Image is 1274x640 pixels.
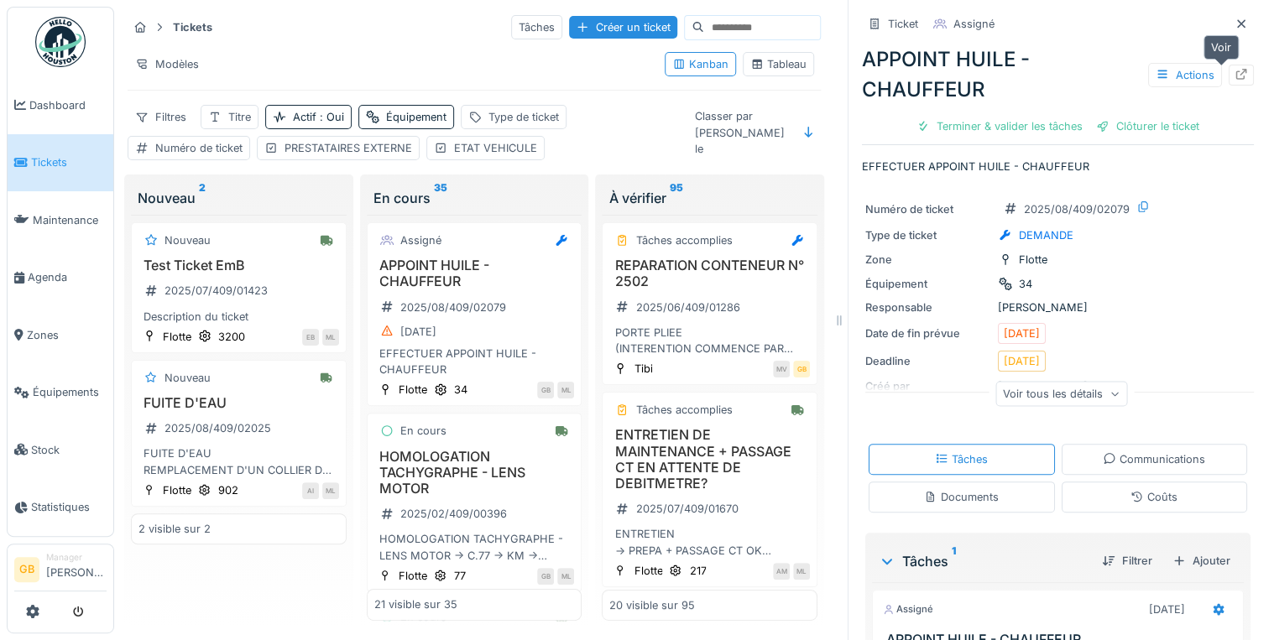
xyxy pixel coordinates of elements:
[31,499,107,515] span: Statistiques
[557,382,574,398] div: ML
[557,568,574,585] div: ML
[374,346,575,377] div: EFFECTUER APPOINT HUILE - CHAUFFEUR
[1019,227,1073,243] div: DEMANDE
[155,140,243,156] div: Numéro de ticket
[138,188,340,208] div: Nouveau
[865,276,991,292] div: Équipement
[635,232,732,248] div: Tâches accomplies
[374,258,575,289] h3: APPOINT HUILE - CHAUFFEUR
[511,15,562,39] div: Tâches
[1019,252,1047,268] div: Flotte
[8,249,113,307] a: Agenda
[399,568,427,584] div: Flotte
[910,115,1089,138] div: Terminer & valider les tâches
[14,551,107,591] a: GB Manager[PERSON_NAME]
[35,17,86,67] img: Badge_color-CXgf-gQk.svg
[672,56,728,72] div: Kanban
[924,489,999,505] div: Documents
[138,445,339,477] div: FUITE D'EAU REMPLACEMENT D'UN COLLIER DE SERRAGE
[952,551,956,571] sup: 1
[322,329,339,346] div: ML
[218,329,245,345] div: 3200
[862,44,1254,105] div: APPOINT HUILE - CHAUFFEUR
[8,479,113,537] a: Statistiques
[537,382,554,398] div: GB
[138,258,339,273] h3: Test Ticket EmB
[1166,549,1237,572] div: Ajouter
[865,227,991,243] div: Type de ticket
[163,482,191,498] div: Flotte
[302,329,319,346] div: EB
[8,306,113,364] a: Zones
[199,188,206,208] sup: 2
[46,551,107,564] div: Manager
[793,563,810,580] div: ML
[793,361,810,377] div: GB
[537,568,554,585] div: GB
[8,421,113,479] a: Stock
[27,327,107,343] span: Zones
[31,442,107,458] span: Stock
[164,420,271,436] div: 2025/08/409/02025
[1204,35,1239,60] div: Voir
[635,402,732,418] div: Tâches accomplies
[386,109,446,125] div: Équipement
[33,384,107,400] span: Équipements
[488,109,559,125] div: Type de ticket
[8,76,113,134] a: Dashboard
[569,16,677,39] div: Créer un ticket
[865,325,991,341] div: Date de fin prévue
[163,329,191,345] div: Flotte
[879,551,1089,571] div: Tâches
[1130,489,1177,505] div: Coûts
[454,568,466,584] div: 77
[164,232,211,248] div: Nouveau
[8,134,113,192] a: Tickets
[773,563,790,580] div: AM
[750,56,807,72] div: Tableau
[608,188,811,208] div: À vérifier
[862,159,1254,174] p: EFFECTUER APPOINT HUILE - CHAUFFEUR
[888,16,918,32] div: Ticket
[865,252,991,268] div: Zone
[454,140,537,156] div: ETAT VEHICULE
[773,361,790,377] div: MV
[609,325,810,356] div: PORTE PLIEE (INTERENTION COMMENCE PAR DONEUX ET TERMINE PAR [PERSON_NAME])
[687,104,792,161] div: Classer par [PERSON_NAME] le
[14,557,39,582] li: GB
[374,449,575,497] h3: HOMOLOGATION TACHYGRAPHE - LENS MOTOR
[138,395,339,411] h3: FUITE D'EAU
[46,551,107,587] li: [PERSON_NAME]
[1019,276,1032,292] div: 34
[865,299,991,315] div: Responsable
[399,382,427,398] div: Flotte
[1024,201,1130,217] div: 2025/08/409/02079
[400,232,441,248] div: Assigné
[454,382,467,398] div: 34
[8,364,113,422] a: Équipements
[374,597,457,613] div: 21 visible sur 35
[865,299,1251,315] div: [PERSON_NAME]
[634,361,652,377] div: Tibi
[400,324,436,340] div: [DATE]
[865,201,991,217] div: Numéro de ticket
[635,501,738,517] div: 2025/07/409/01670
[634,563,662,579] div: Flotte
[373,188,576,208] div: En cours
[128,52,206,76] div: Modèles
[293,109,344,125] div: Actif
[609,427,810,492] h3: ENTRETIEN DE MAINTENANCE + PASSAGE CT EN ATTENTE DE DEBITMETRE?
[689,563,706,579] div: 217
[285,140,412,156] div: PRESTATAIRES EXTERNE
[164,370,211,386] div: Nouveau
[28,269,107,285] span: Agenda
[1089,115,1206,138] div: Clôturer le ticket
[1004,325,1040,341] div: [DATE]
[8,191,113,249] a: Maintenance
[316,111,344,123] span: : Oui
[33,212,107,228] span: Maintenance
[609,597,695,613] div: 20 visible sur 95
[400,506,507,522] div: 2025/02/409/00396
[935,451,988,467] div: Tâches
[400,299,506,315] div: 2025/08/409/02079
